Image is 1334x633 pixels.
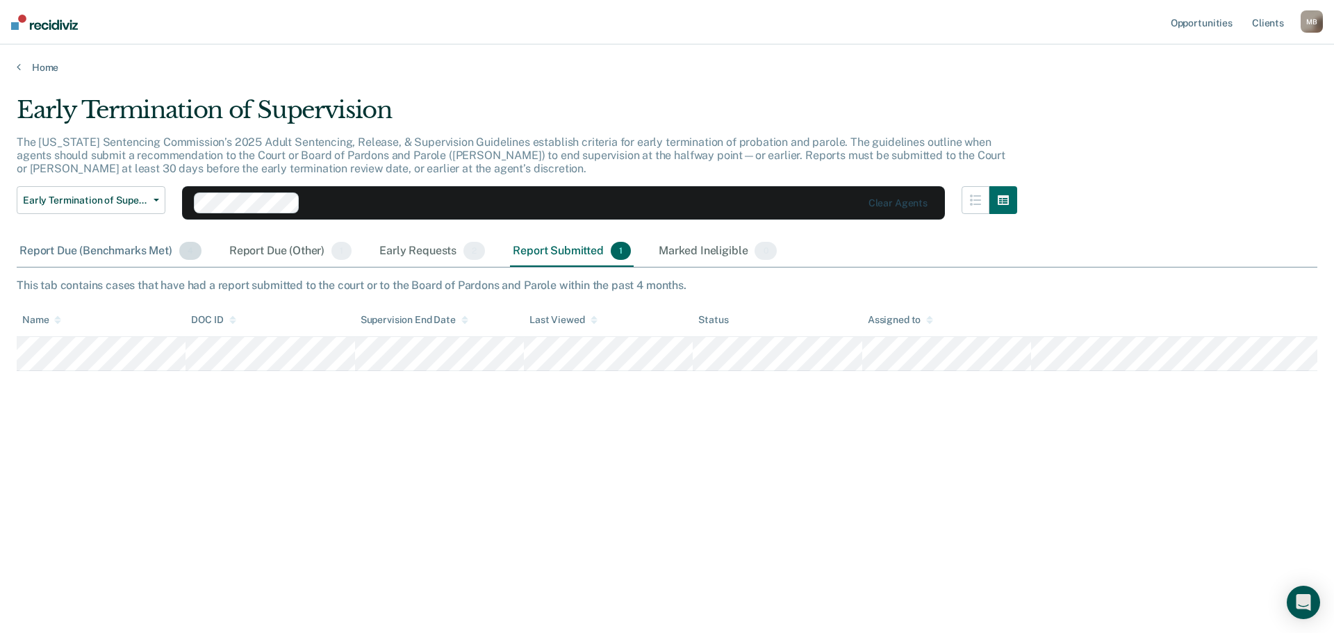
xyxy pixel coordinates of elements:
div: M B [1301,10,1323,33]
div: Report Due (Benchmarks Met)4 [17,236,204,267]
button: MB [1301,10,1323,33]
span: 0 [755,242,776,260]
div: Report Submitted1 [510,236,634,267]
a: Home [17,61,1317,74]
div: Clear agents [868,197,928,209]
div: Last Viewed [529,314,597,326]
div: Assigned to [868,314,933,326]
span: 2 [463,242,485,260]
div: Supervision End Date [361,314,468,326]
div: Status [698,314,728,326]
span: Early Termination of Supervision [23,195,148,206]
img: Recidiviz [11,15,78,30]
button: Early Termination of Supervision [17,186,165,214]
div: Marked Ineligible0 [656,236,780,267]
div: This tab contains cases that have had a report submitted to the court or to the Board of Pardons ... [17,279,1317,292]
span: 1 [331,242,352,260]
div: Early Requests2 [377,236,488,267]
p: The [US_STATE] Sentencing Commission’s 2025 Adult Sentencing, Release, & Supervision Guidelines e... [17,135,1005,175]
div: Name [22,314,61,326]
div: Open Intercom Messenger [1287,586,1320,619]
div: Report Due (Other)1 [227,236,354,267]
div: DOC ID [191,314,236,326]
div: Early Termination of Supervision [17,96,1017,135]
span: 4 [179,242,201,260]
span: 1 [611,242,631,260]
